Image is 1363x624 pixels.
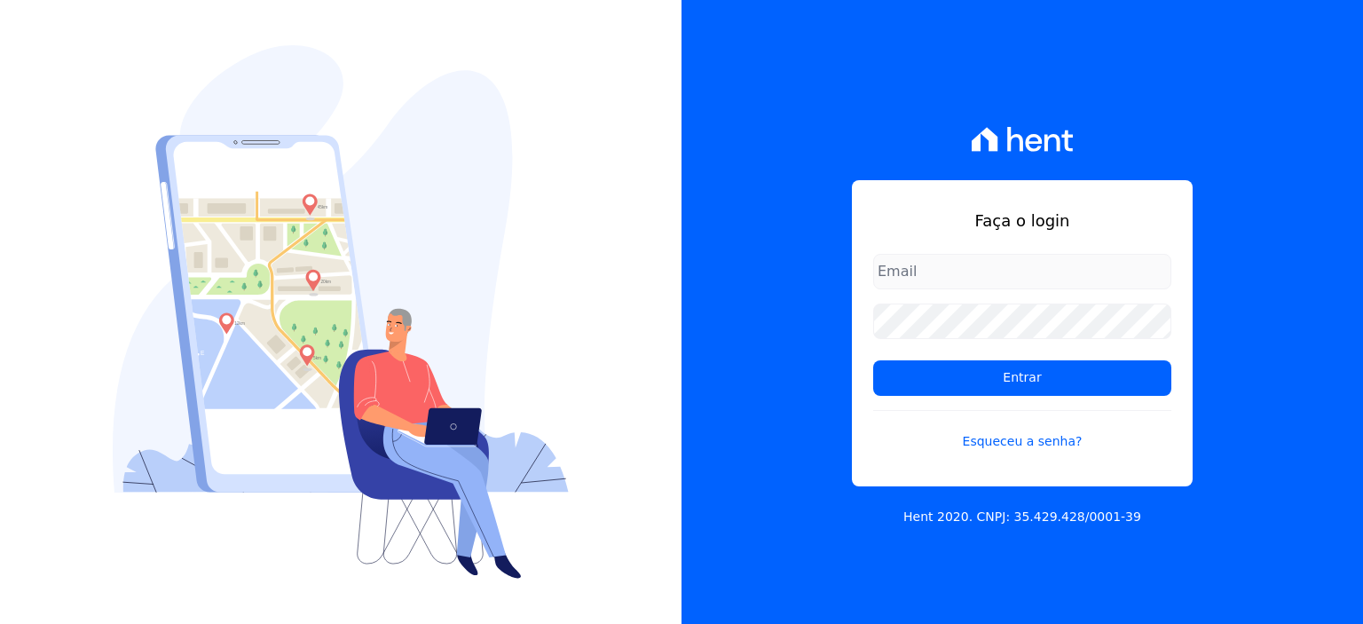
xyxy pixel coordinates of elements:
[873,254,1171,289] input: Email
[873,360,1171,396] input: Entrar
[903,508,1141,526] p: Hent 2020. CNPJ: 35.429.428/0001-39
[873,209,1171,233] h1: Faça o login
[873,410,1171,451] a: Esqueceu a senha?
[113,45,569,579] img: Login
